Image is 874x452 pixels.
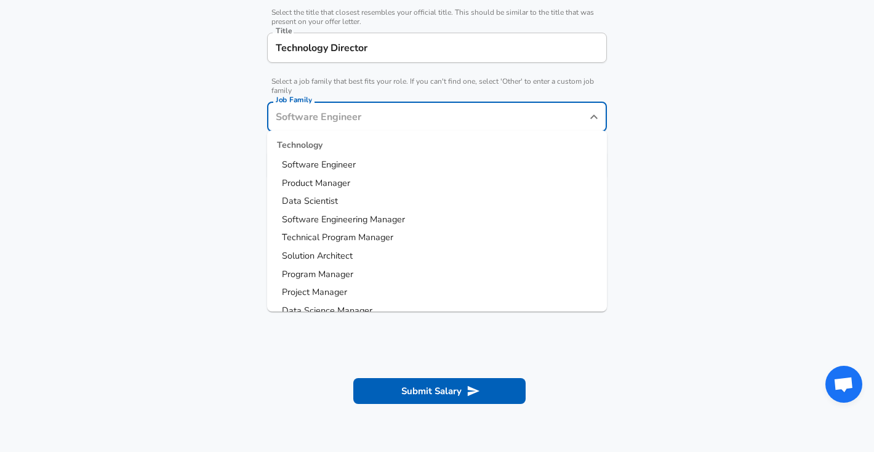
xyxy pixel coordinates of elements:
[585,108,603,126] button: Close
[282,231,393,243] span: Technical Program Manager
[276,27,292,34] label: Title
[282,304,372,317] span: Data Science Manager
[267,8,607,26] span: Select the title that closest resembles your official title. This should be similar to the title ...
[282,195,338,207] span: Data Scientist
[282,158,356,171] span: Software Engineer
[825,366,862,403] div: Open chat
[273,38,601,57] input: Software Engineer
[282,177,350,189] span: Product Manager
[282,268,353,280] span: Program Manager
[267,77,607,95] span: Select a job family that best fits your role. If you can't find one, select 'Other' to enter a cu...
[282,213,405,225] span: Software Engineering Manager
[273,107,583,126] input: Software Engineer
[276,96,312,103] label: Job Family
[282,249,353,262] span: Solution Architect
[353,378,526,404] button: Submit Salary
[267,131,607,160] div: Technology
[282,286,347,298] span: Project Manager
